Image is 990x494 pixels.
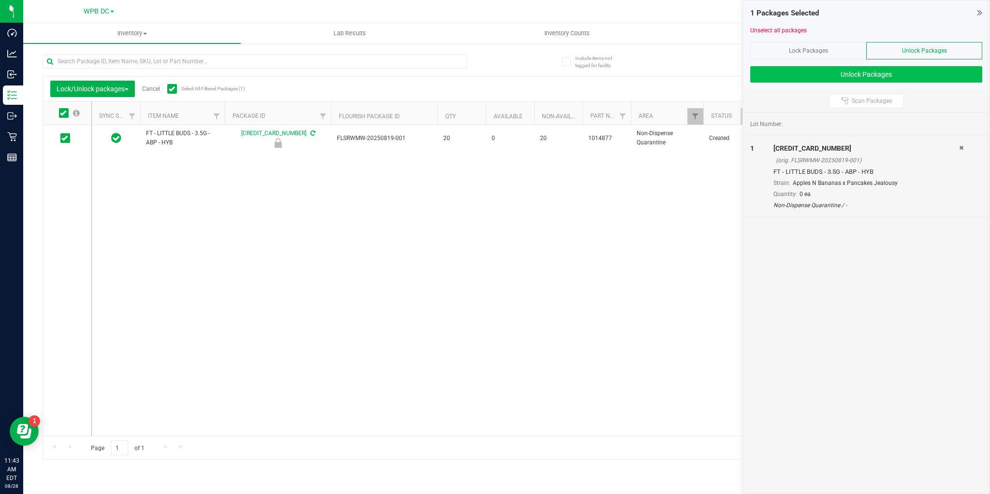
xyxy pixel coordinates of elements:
a: Sync Status [99,113,136,119]
span: FLSRWMW-20250819-001 [337,134,432,143]
span: 20 [443,134,480,143]
span: Created [709,134,751,143]
span: Lock/Unlock packages [57,85,129,93]
span: Inventory Counts [531,29,603,38]
a: Filter [687,108,703,125]
inline-svg: Reports [7,153,17,162]
span: Include items not tagged for facility [575,55,624,69]
span: Lot Number: [750,120,783,128]
a: Filter [741,108,757,125]
span: 20 [540,134,577,143]
a: Item Name [148,113,179,119]
span: Lock Packages [789,47,828,54]
a: Qty [445,113,456,120]
div: FT - LITTLE BUDS - 3.5G - ABP - HYB [773,167,959,177]
iframe: Resource center unread badge [29,415,40,427]
a: Unselect all packages [750,27,807,34]
inline-svg: Inventory [7,90,17,100]
div: (orig. FLSRWMW-20250819-001) [776,156,959,165]
a: Inventory Counts [458,23,676,43]
inline-svg: Inbound [7,70,17,79]
span: Lab Results [320,29,379,38]
a: [CREDIT_CARD_NUMBER] [241,130,306,137]
span: Inventory [23,29,241,38]
span: 0 ea [800,191,811,198]
inline-svg: Analytics [7,49,17,58]
p: 11:43 AM EDT [4,456,19,482]
span: Scan Packages [852,97,892,105]
div: [CREDIT_CARD_NUMBER] [773,143,959,154]
span: Non-Dispense Quarantine [637,129,698,147]
a: Cancel [142,85,160,92]
a: Part Number [590,113,629,119]
a: Filter [615,108,631,125]
span: Page of 1 [83,440,152,455]
span: 0 [492,134,528,143]
a: Lab Results [241,23,458,43]
iframe: Resource center [10,417,39,446]
button: Unlock Packages [750,66,982,83]
a: Status [711,113,732,119]
input: 1 [111,440,128,455]
span: Apples N Bananas x Pancakes Jealousy [793,180,898,186]
input: Search Package ID, Item Name, SKU, Lot or Part Number... [43,54,467,69]
a: Package ID [233,113,265,119]
span: Select All Filtered Packages (1) [181,86,230,91]
button: Scan Packages [829,94,904,108]
p: 08/28 [4,482,19,490]
div: Non-Dispense Quarantine / - [773,201,959,210]
span: 1014877 [588,134,625,143]
span: FT - LITTLE BUDS - 3.5G - ABP - HYB [146,129,219,147]
a: Available [494,113,523,120]
span: Quantity: [773,191,797,198]
a: Area [639,113,653,119]
a: Inventory [23,23,241,43]
span: Select all records on this page [73,110,80,116]
a: Non-Available [542,113,585,120]
span: In Sync [111,131,121,145]
span: Unlock Packages [902,47,947,54]
span: Sync from Compliance System [309,130,315,137]
div: Quarantine [223,138,333,148]
inline-svg: Retail [7,132,17,141]
a: Filter [124,108,140,125]
button: Lock/Unlock packages [50,81,135,97]
a: Filter [315,108,331,125]
a: Filter [209,108,225,125]
a: Flourish Package ID [339,113,400,120]
inline-svg: Outbound [7,111,17,121]
span: 1 [750,144,754,152]
inline-svg: Dashboard [7,28,17,38]
span: WPB DC [84,7,109,15]
span: Strain: [773,180,790,186]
